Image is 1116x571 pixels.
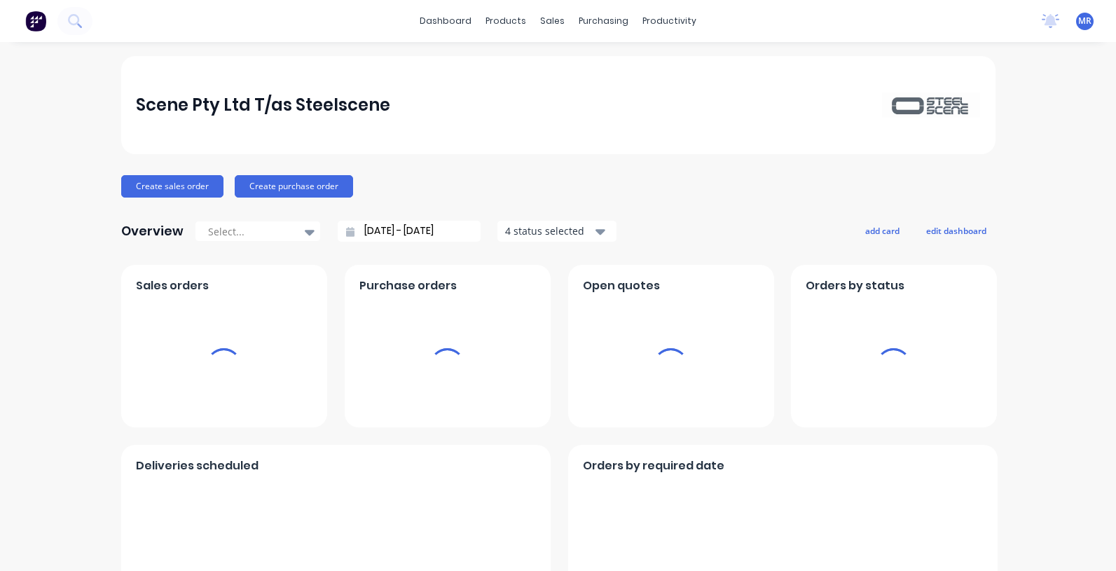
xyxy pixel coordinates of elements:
button: add card [856,221,909,240]
button: Create purchase order [235,175,353,198]
span: Orders by required date [583,458,724,474]
img: Scene Pty Ltd T/as Steelscene [882,92,980,117]
span: Open quotes [583,277,660,294]
button: edit dashboard [917,221,996,240]
span: Sales orders [136,277,209,294]
div: 4 status selected [505,223,593,238]
div: sales [533,11,572,32]
div: purchasing [572,11,635,32]
span: Orders by status [806,277,904,294]
div: Overview [121,217,184,245]
div: productivity [635,11,703,32]
a: dashboard [413,11,478,32]
div: Scene Pty Ltd T/as Steelscene [136,91,390,119]
span: MR [1078,15,1091,27]
div: products [478,11,533,32]
button: Create sales order [121,175,223,198]
img: Factory [25,11,46,32]
span: Deliveries scheduled [136,458,259,474]
span: Purchase orders [359,277,457,294]
button: 4 status selected [497,221,616,242]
